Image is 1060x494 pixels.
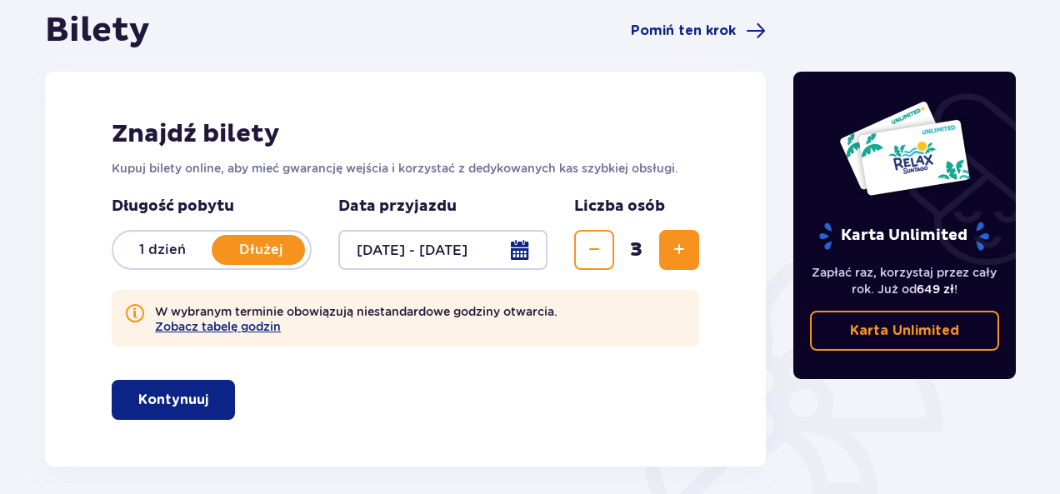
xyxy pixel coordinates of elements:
p: Karta Unlimited [850,322,959,340]
a: Pomiń ten krok [631,21,766,41]
p: Liczba osób [574,197,665,217]
p: Kontynuuj [138,391,208,409]
p: Kupuj bilety online, aby mieć gwarancję wejścia i korzystać z dedykowanych kas szybkiej obsługi. [112,160,699,177]
p: Karta Unlimited [817,222,991,251]
button: Zmniejsz [574,230,614,270]
span: 649 zł [917,282,954,296]
button: Zobacz tabelę godzin [155,320,281,333]
p: Długość pobytu [112,197,312,217]
h2: Znajdź bilety [112,118,699,150]
span: 3 [617,237,656,262]
p: W wybranym terminie obowiązują niestandardowe godziny otwarcia. [155,303,557,333]
span: Pomiń ten krok [631,22,736,40]
button: Zwiększ [659,230,699,270]
p: Dłużej [212,241,310,259]
img: Dwie karty całoroczne do Suntago z napisem 'UNLIMITED RELAX', na białym tle z tropikalnymi liśćmi... [838,100,971,197]
p: 1 dzień [113,241,212,259]
h1: Bilety [45,10,150,52]
p: Data przyjazdu [338,197,457,217]
p: Zapłać raz, korzystaj przez cały rok. Już od ! [810,264,1000,297]
a: Karta Unlimited [810,311,1000,351]
button: Kontynuuj [112,380,235,420]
